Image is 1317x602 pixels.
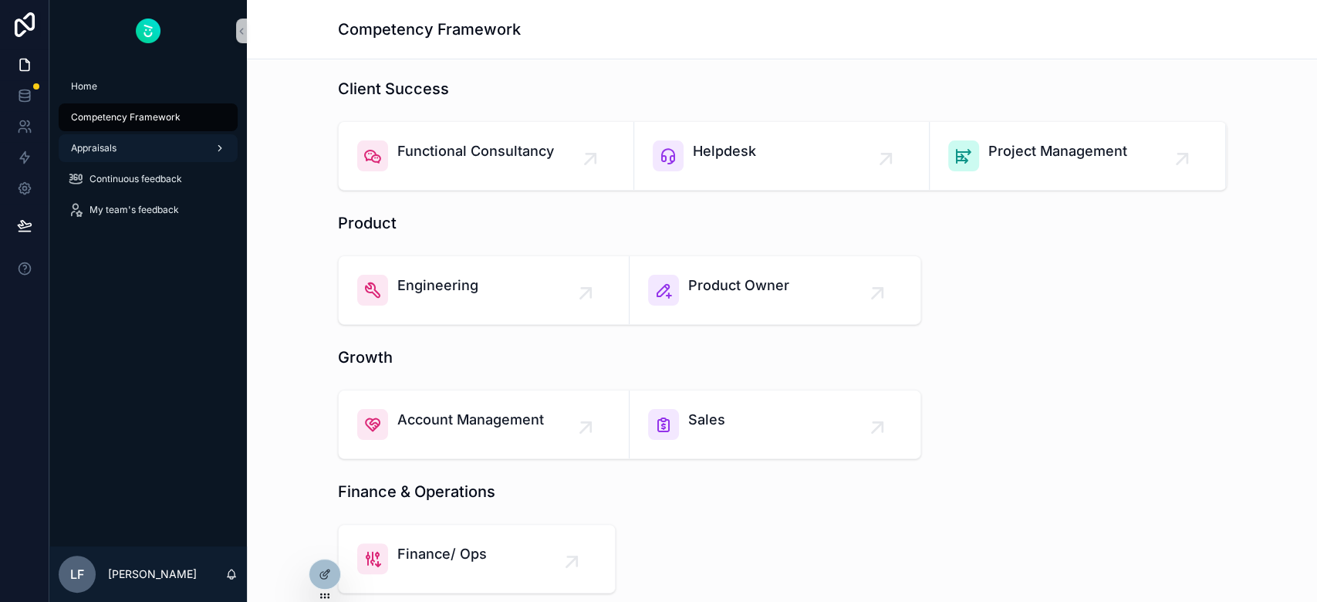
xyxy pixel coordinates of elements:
[59,196,238,224] a: My team's feedback
[339,122,634,190] a: Functional Consultancy
[89,204,179,216] span: My team's feedback
[688,275,789,296] span: Product Owner
[49,62,247,244] div: scrollable content
[397,140,554,162] span: Functional Consultancy
[59,103,238,131] a: Competency Framework
[71,111,181,123] span: Competency Framework
[59,73,238,100] a: Home
[338,19,521,40] h1: Competency Framework
[71,80,97,93] span: Home
[338,212,397,234] h1: Product
[397,543,487,565] span: Finance/ Ops
[397,275,478,296] span: Engineering
[89,173,182,185] span: Continuous feedback
[339,525,615,593] a: Finance/ Ops
[136,19,160,43] img: App logo
[630,256,920,324] a: Product Owner
[988,140,1127,162] span: Project Management
[688,409,725,431] span: Sales
[108,566,197,582] p: [PERSON_NAME]
[59,165,238,193] a: Continuous feedback
[693,140,756,162] span: Helpdesk
[339,391,630,458] a: Account Management
[71,142,117,154] span: Appraisals
[338,78,449,100] h1: Client Success
[630,391,920,458] a: Sales
[338,481,495,502] h1: Finance & Operations
[70,565,84,583] span: LF
[634,122,930,190] a: Helpdesk
[930,122,1225,190] a: Project Management
[59,134,238,162] a: Appraisals
[397,409,544,431] span: Account Management
[338,347,393,368] h1: Growth
[339,256,630,324] a: Engineering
